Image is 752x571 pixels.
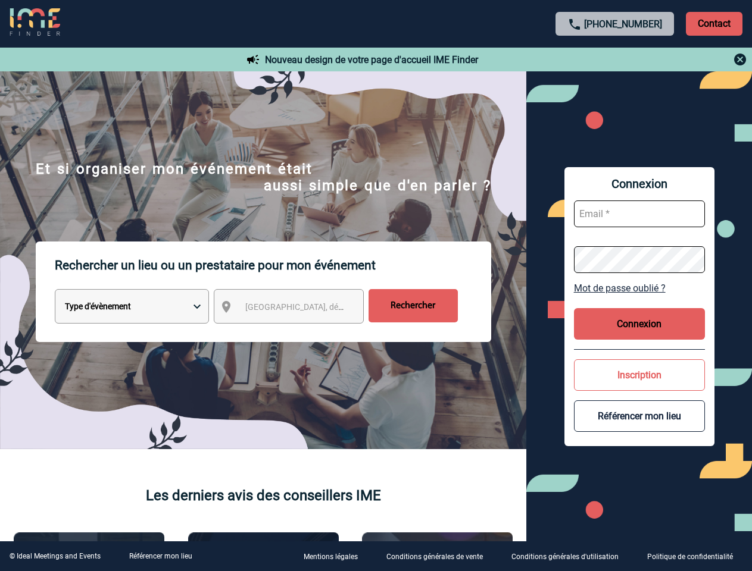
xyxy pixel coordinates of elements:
[55,241,491,289] p: Rechercher un lieu ou un prestataire pour mon événement
[294,551,377,562] a: Mentions légales
[647,553,733,561] p: Politique de confidentialité
[574,400,705,432] button: Référencer mon lieu
[686,12,742,36] p: Contact
[567,17,582,32] img: call-24-px.png
[502,551,638,562] a: Conditions générales d'utilisation
[369,289,458,322] input: Rechercher
[386,553,483,561] p: Conditions générales de vente
[574,283,705,294] a: Mot de passe oublié ?
[377,551,502,562] a: Conditions générales de vente
[511,553,619,561] p: Conditions générales d'utilisation
[129,552,192,560] a: Référencer mon lieu
[574,177,705,191] span: Connexion
[574,359,705,391] button: Inscription
[584,18,662,30] a: [PHONE_NUMBER]
[10,552,101,560] div: © Ideal Meetings and Events
[574,200,705,227] input: Email *
[245,302,411,312] span: [GEOGRAPHIC_DATA], département, région...
[304,553,358,561] p: Mentions légales
[574,308,705,340] button: Connexion
[638,551,752,562] a: Politique de confidentialité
